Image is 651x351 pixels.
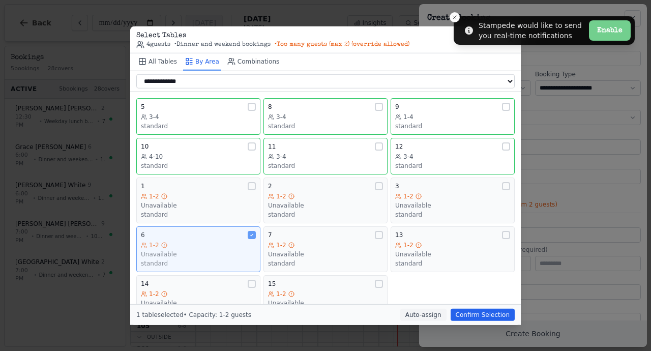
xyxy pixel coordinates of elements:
[141,211,256,219] div: standard
[268,280,276,288] span: 15
[395,250,510,258] div: Unavailable
[268,103,272,111] span: 8
[136,178,260,223] button: 11-2Unavailablestandard
[149,192,159,200] span: 1-2
[149,153,163,161] span: 4-10
[395,231,403,239] span: 13
[174,41,271,49] span: • Dinner and weekend bookings
[263,275,388,321] button: 151-2Unavailablestandard
[141,142,149,151] span: 10
[141,231,145,239] span: 6
[263,178,388,223] button: 21-2Unavailablestandard
[141,162,256,170] div: standard
[141,201,256,210] div: Unavailable
[136,53,179,71] button: All Tables
[225,53,282,71] button: Combinations
[276,241,286,249] span: 1-2
[268,142,276,151] span: 11
[268,162,383,170] div: standard
[403,113,413,121] span: 1-4
[136,138,260,174] button: 104-10standard
[403,241,413,249] span: 1-2
[263,138,388,174] button: 113-4standard
[395,122,510,130] div: standard
[136,41,170,49] span: 4 guests
[141,280,149,288] span: 14
[268,182,272,190] span: 2
[275,41,409,49] span: • Too many guests (max 2)
[141,122,256,130] div: standard
[395,211,510,219] div: standard
[183,53,221,71] button: By Area
[268,231,272,239] span: 7
[268,122,383,130] div: standard
[391,178,515,223] button: 31-2Unavailablestandard
[268,259,383,268] div: standard
[451,308,515,320] button: Confirm Selection
[395,259,510,268] div: standard
[276,113,286,121] span: 3-4
[395,162,510,170] div: standard
[268,201,383,210] div: Unavailable
[403,153,413,161] span: 3-4
[141,182,145,190] span: 1
[263,226,388,272] button: 71-2Unavailablestandard
[391,138,515,174] button: 123-4standard
[136,98,260,135] button: 53-4standard
[395,182,399,190] span: 3
[141,299,256,307] div: Unavailable
[141,259,256,268] div: standard
[276,290,286,298] span: 1-2
[391,226,515,272] button: 131-2Unavailablestandard
[268,299,383,307] div: Unavailable
[395,142,403,151] span: 12
[351,41,409,49] span: (override allowed)
[263,98,388,135] button: 83-4standard
[391,98,515,135] button: 91-4standard
[136,226,260,272] button: 61-2Unavailablestandard
[136,311,251,318] span: 1 table selected • Capacity: 1-2 guests
[149,290,159,298] span: 1-2
[141,103,145,111] span: 5
[149,241,159,249] span: 1-2
[149,113,159,121] span: 3-4
[395,201,510,210] div: Unavailable
[276,153,286,161] span: 3-4
[395,103,399,111] span: 9
[136,275,260,321] button: 141-2Unavailablestandard
[136,31,409,41] h3: Select Tables
[276,192,286,200] span: 1-2
[268,250,383,258] div: Unavailable
[403,192,413,200] span: 1-2
[141,250,256,258] div: Unavailable
[268,211,383,219] div: standard
[400,308,447,320] button: Auto-assign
